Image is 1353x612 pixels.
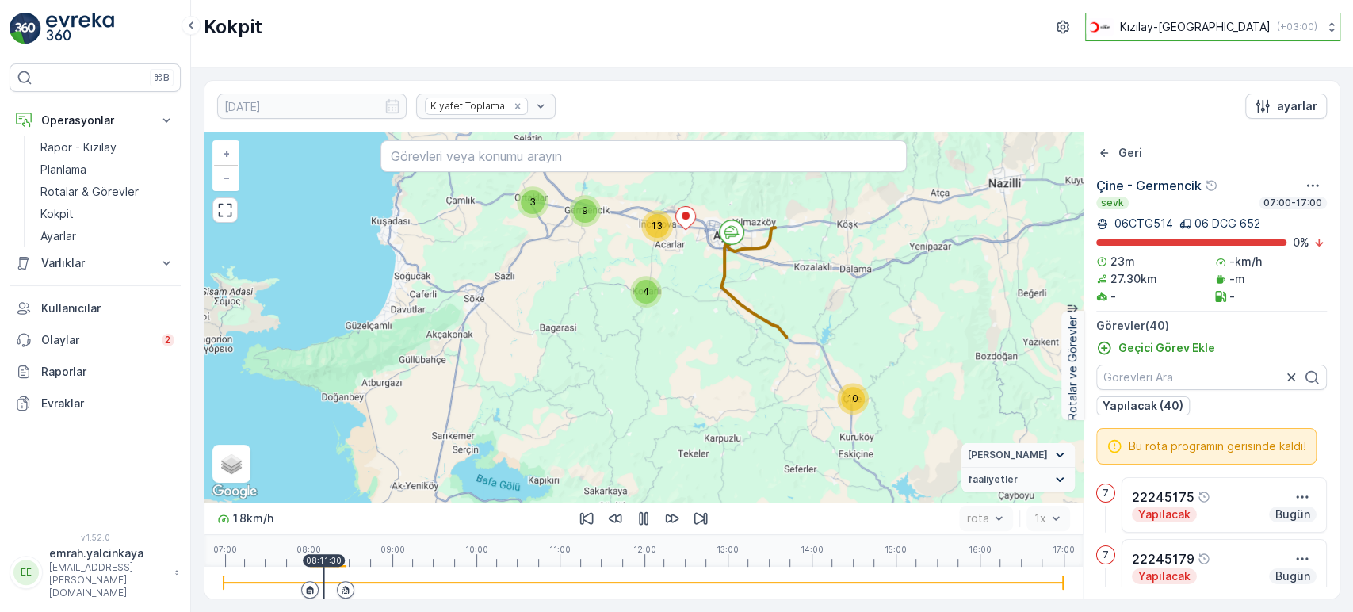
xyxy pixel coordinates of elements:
p: 18 km/h [231,511,273,526]
a: Rapor - Kızılay [34,136,181,159]
p: 08:11:30 [306,556,342,565]
div: 13 [641,210,673,242]
div: Yardım Araç İkonu [1205,179,1217,192]
p: 11:00 [549,545,571,554]
button: Operasyonlar [10,105,181,136]
span: 9 [582,205,588,216]
div: 9 [569,195,601,227]
a: Yakınlaştır [214,142,238,166]
span: Bu rota programın gerisinde kaldı! [1129,438,1306,454]
div: 3 [517,186,548,218]
p: Görevler ( 40 ) [1096,318,1327,334]
p: 7 [1103,549,1109,561]
a: Geri [1096,145,1142,161]
p: Ayarlar [40,228,76,244]
p: Yapılacak [1137,568,1192,584]
p: 09:00 [380,545,405,554]
p: Yapılacak [1137,507,1192,522]
div: 4 [630,276,662,308]
input: dd/mm/yyyy [217,94,407,119]
p: - [1110,289,1116,304]
a: Bu bölgeyi Google Haritalar'da açın (yeni pencerede açılır) [208,481,261,502]
p: -m [1229,271,1245,287]
span: faaliyetler [968,473,1018,486]
div: 10 [837,383,869,415]
input: Görevleri Ara [1096,365,1327,390]
p: 22245179 [1132,549,1194,568]
button: EEemrah.yalcinkaya[EMAIL_ADDRESS][PERSON_NAME][DOMAIN_NAME] [10,545,181,599]
p: Rotalar ve Görevler [1064,316,1080,420]
p: Kokpit [204,14,262,40]
a: Uzaklaştır [214,166,238,189]
a: Planlama [34,159,181,181]
div: Yardım Araç İkonu [1198,553,1210,565]
button: Kızılay-[GEOGRAPHIC_DATA](+03:00) [1085,13,1340,41]
p: 08:00 [296,545,321,554]
p: 27.30km [1110,271,1157,287]
p: 0 % [1293,235,1309,251]
p: Bugün [1274,507,1312,522]
p: 16:00 [969,545,992,554]
p: 23m [1110,254,1135,270]
p: Rapor - Kızılay [40,140,117,155]
p: Geri [1118,145,1142,161]
span: 3 [529,196,536,208]
a: Ayarlar [34,225,181,247]
p: Planlama [40,162,86,178]
input: Görevleri veya konumu arayın [380,140,908,172]
p: Çine - Germencik [1096,176,1202,195]
p: Varlıklar [41,255,149,271]
p: Kızılay-[GEOGRAPHIC_DATA] [1120,19,1271,35]
span: 4 [643,285,649,297]
p: 07:00-17:00 [1262,197,1324,209]
span: [PERSON_NAME] [968,449,1048,461]
p: Kokpit [40,206,74,222]
a: Kullanıcılar [10,293,181,324]
p: 7 [1103,487,1109,499]
p: Geçici Görev Ekle [1118,340,1215,356]
p: Operasyonlar [41,113,149,128]
summary: faaliyetler [961,468,1075,492]
p: Rotalar & Görevler [40,184,139,200]
p: 17:00 [1053,545,1075,554]
p: ( +03:00 ) [1277,21,1317,33]
p: 22245175 [1132,488,1194,507]
p: Bugün [1274,568,1312,584]
span: 13 [652,220,663,231]
p: Yapılacak (40) [1103,398,1183,414]
p: Raporlar [41,364,174,380]
img: k%C4%B1z%C4%B1lay_D5CCths.png [1086,18,1114,36]
a: Rotalar & Görevler [34,181,181,203]
span: 10 [847,392,858,404]
p: 15:00 [885,545,907,554]
summary: [PERSON_NAME] [961,443,1075,468]
p: 06CTG514 [1111,216,1173,231]
p: ⌘B [154,71,170,84]
a: Evraklar [10,388,181,419]
p: 06 DCG 652 [1194,216,1260,231]
p: Olaylar [41,332,152,348]
img: Google [208,481,261,502]
p: Evraklar [41,396,174,411]
p: emrah.yalcinkaya [49,545,166,561]
p: Kullanıcılar [41,300,174,316]
div: EE [13,560,39,585]
p: sevk [1099,197,1126,209]
p: 13:00 [717,545,739,554]
p: 12:00 [633,545,656,554]
p: ayarlar [1277,98,1317,114]
p: 14:00 [801,545,824,554]
p: 07:00 [213,545,237,554]
button: Yapılacak (40) [1096,396,1190,415]
button: ayarlar [1245,94,1327,119]
span: v 1.52.0 [10,533,181,542]
p: -km/h [1229,254,1262,270]
a: Raporlar [10,356,181,388]
p: 10:00 [465,545,488,554]
a: Kokpit [34,203,181,225]
div: Yardım Araç İkonu [1198,491,1210,503]
img: logo_light-DOdMpM7g.png [46,13,114,44]
a: Olaylar2 [10,324,181,356]
p: 2 [165,334,171,346]
p: - [1229,289,1235,304]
